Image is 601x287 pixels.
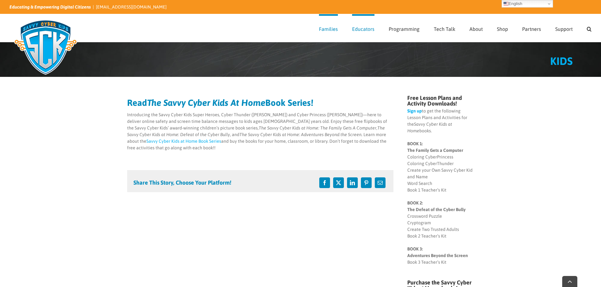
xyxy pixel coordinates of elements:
[407,95,474,106] h4: Free Lesson Plans and Activity Downloads!
[497,14,508,42] a: Shop
[434,26,455,32] span: Tech Talk
[469,26,483,32] span: About
[319,14,338,42] a: Families
[352,14,374,42] a: Educators
[345,176,359,190] a: LinkedIn
[319,26,338,32] span: Families
[259,125,376,130] em: The Savvy Cyber Kids at Home: The Family Gets A Computer
[407,200,474,239] p: Crossword Puzzle Cryptogram Create Two Trusted Adults Book 2 Teacher’s Kit
[555,14,573,42] a: Support
[407,141,463,153] strong: BOOK 1: The Family Gets a Computer
[96,4,167,9] a: [EMAIL_ADDRESS][DOMAIN_NAME]
[332,176,345,190] a: X
[407,141,474,193] p: Coloring CyberPrincess Coloring CyberThunder Create your Own Savvy Cyber Kid and Name Word Search...
[407,122,452,133] em: Savvy Cyber Kids at Home
[147,98,265,108] em: The Savvy Cyber Kids At Home
[239,132,362,137] em: The Savvy Cyber Kids at Home: Adventures Beyond the Screen
[497,26,508,32] span: Shop
[407,200,466,212] strong: BOOK 2: The Defeat of the Cyber Bully
[127,125,385,137] em: The Savvy Cyber Kids at Home: Defeat of the Cyber Bully
[319,14,592,42] nav: Main Menu
[469,14,483,42] a: About
[434,14,455,42] a: Tech Talk
[373,176,387,190] a: Email
[407,108,422,113] a: Sign up
[127,98,394,107] h2: Read Book Series!
[407,246,474,266] p: Book 3 Teacher’s Kit
[318,176,332,190] a: Facebook
[127,112,394,151] p: Introducing the Savvy Cyber Kids Super Heroes, Cyber Thunder ([PERSON_NAME]) and Cyber Princess (...
[550,55,573,67] span: KIDS
[146,139,221,144] a: Savvy Cyber Kids at Home Book Series
[587,14,592,42] a: Search
[352,26,374,32] span: Educators
[9,4,91,9] i: Educating & Empowering Digital Citizens
[504,1,509,6] img: en
[407,108,474,134] p: to get the following Lesson Plans and Activities for the books.
[9,16,82,79] img: Savvy Cyber Kids Logo
[522,14,541,42] a: Partners
[555,26,573,32] span: Support
[133,180,231,186] h4: Share This Story, Choose Your Platform!
[389,14,420,42] a: Programming
[522,26,541,32] span: Partners
[407,246,468,258] strong: BOOK 3: Adventures Beyond the Screen
[359,176,373,190] a: Pinterest
[389,26,420,32] span: Programming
